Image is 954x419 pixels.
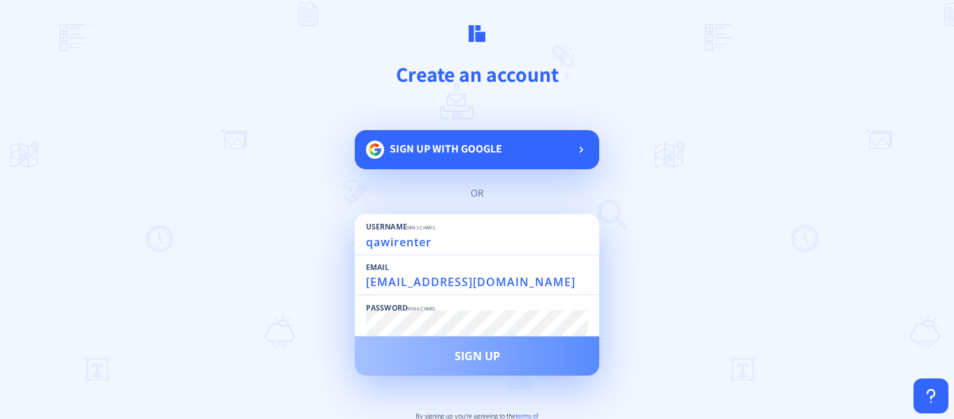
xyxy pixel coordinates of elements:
span: Sign up with google [390,141,502,156]
img: google.svg [366,141,384,159]
span: Sign Up [455,350,500,362]
button: Sign Up [355,336,599,376]
img: logo.svg [469,25,485,42]
h1: Create an account [71,60,882,88]
div: or [369,186,585,200]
